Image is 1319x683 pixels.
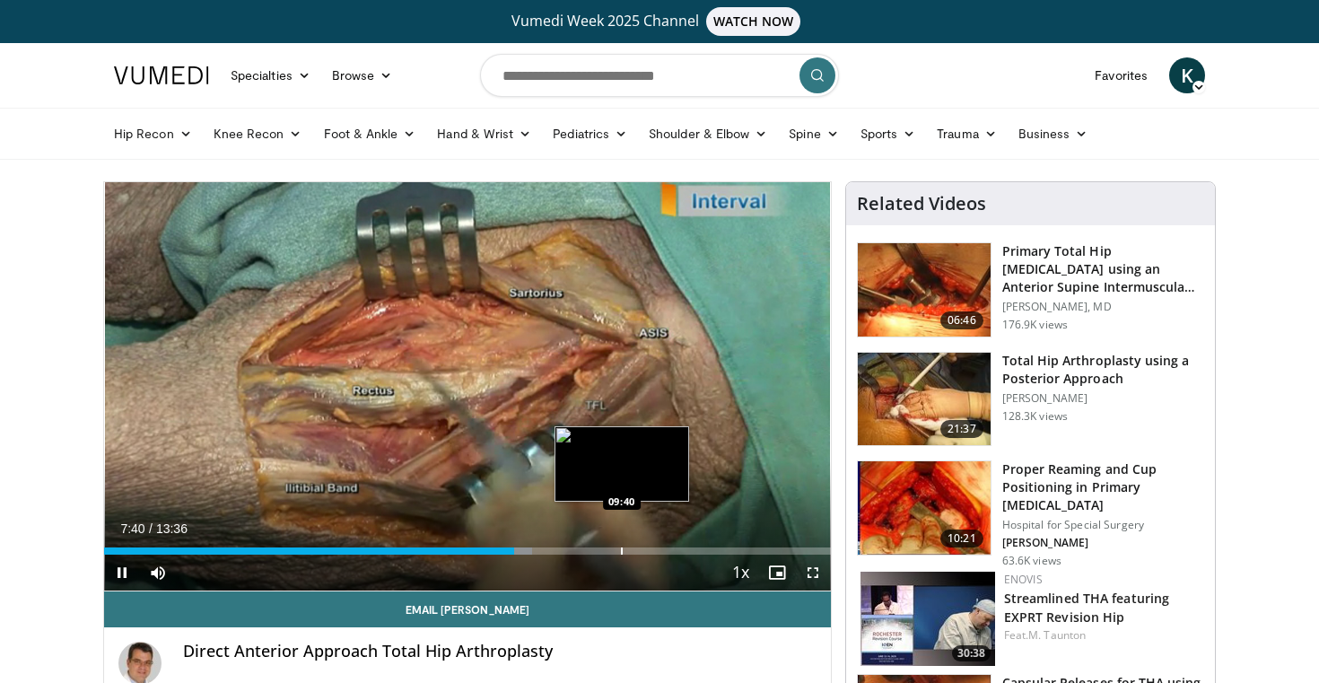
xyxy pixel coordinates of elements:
[857,193,986,215] h4: Related Videos
[1002,352,1204,388] h3: Total Hip Arthroplasty using a Posterior Approach
[104,591,831,627] a: Email [PERSON_NAME]
[313,116,427,152] a: Foot & Ankle
[120,521,144,536] span: 7:40
[104,182,831,591] video-js: Video Player
[140,555,176,591] button: Mute
[857,460,1204,568] a: 10:21 Proper Reaming and Cup Positioning in Primary [MEDICAL_DATA] Hospital for Special Surgery [...
[114,66,209,84] img: VuMedi Logo
[860,572,995,666] a: 30:38
[952,645,991,661] span: 30:38
[1002,536,1204,550] p: [PERSON_NAME]
[1002,409,1068,424] p: 128.3K views
[1028,627,1086,643] a: M. Taunton
[203,116,313,152] a: Knee Recon
[638,116,778,152] a: Shoulder & Elbow
[1002,318,1068,332] p: 176.9K views
[1004,627,1201,644] div: Feat.
[1002,554,1061,568] p: 63.6K views
[759,555,795,591] button: Enable picture-in-picture mode
[940,311,983,329] span: 06:46
[104,547,831,555] div: Progress Bar
[1002,391,1204,406] p: [PERSON_NAME]
[480,54,839,97] input: Search topics, interventions
[778,116,849,152] a: Spine
[1002,460,1204,514] h3: Proper Reaming and Cup Positioning in Primary [MEDICAL_DATA]
[858,353,991,446] img: 286987_0000_1.png.150x105_q85_crop-smart_upscale.jpg
[1002,300,1204,314] p: [PERSON_NAME], MD
[149,521,153,536] span: /
[321,57,404,93] a: Browse
[723,555,759,591] button: Playback Rate
[1004,572,1043,587] a: Enovis
[1002,518,1204,532] p: Hospital for Special Surgery
[426,116,542,152] a: Hand & Wrist
[156,521,188,536] span: 13:36
[850,116,927,152] a: Sports
[706,7,801,36] span: WATCH NOW
[117,7,1202,36] a: Vumedi Week 2025 ChannelWATCH NOW
[940,530,983,547] span: 10:21
[857,352,1204,447] a: 21:37 Total Hip Arthroplasty using a Posterior Approach [PERSON_NAME] 128.3K views
[858,243,991,337] img: 263423_3.png.150x105_q85_crop-smart_upscale.jpg
[183,642,817,661] h4: Direct Anterior Approach Total Hip Arthroplasty
[220,57,321,93] a: Specialties
[1004,590,1170,626] a: Streamlined THA featuring EXPRT Revision Hip
[795,555,831,591] button: Fullscreen
[1002,242,1204,296] h3: Primary Total Hip [MEDICAL_DATA] using an Anterior Supine Intermuscula…
[858,461,991,555] img: 9ceeadf7-7a50-4be6-849f-8c42a554e74d.150x105_q85_crop-smart_upscale.jpg
[860,572,995,666] img: 099a0359-b241-4c0e-b33e-4b9c9876bee9.150x105_q85_crop-smart_upscale.jpg
[926,116,1008,152] a: Trauma
[1169,57,1205,93] a: K
[103,116,203,152] a: Hip Recon
[542,116,638,152] a: Pediatrics
[1008,116,1099,152] a: Business
[555,426,689,502] img: image.jpeg
[1084,57,1158,93] a: Favorites
[940,420,983,438] span: 21:37
[104,555,140,591] button: Pause
[857,242,1204,337] a: 06:46 Primary Total Hip [MEDICAL_DATA] using an Anterior Supine Intermuscula… [PERSON_NAME], MD 1...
